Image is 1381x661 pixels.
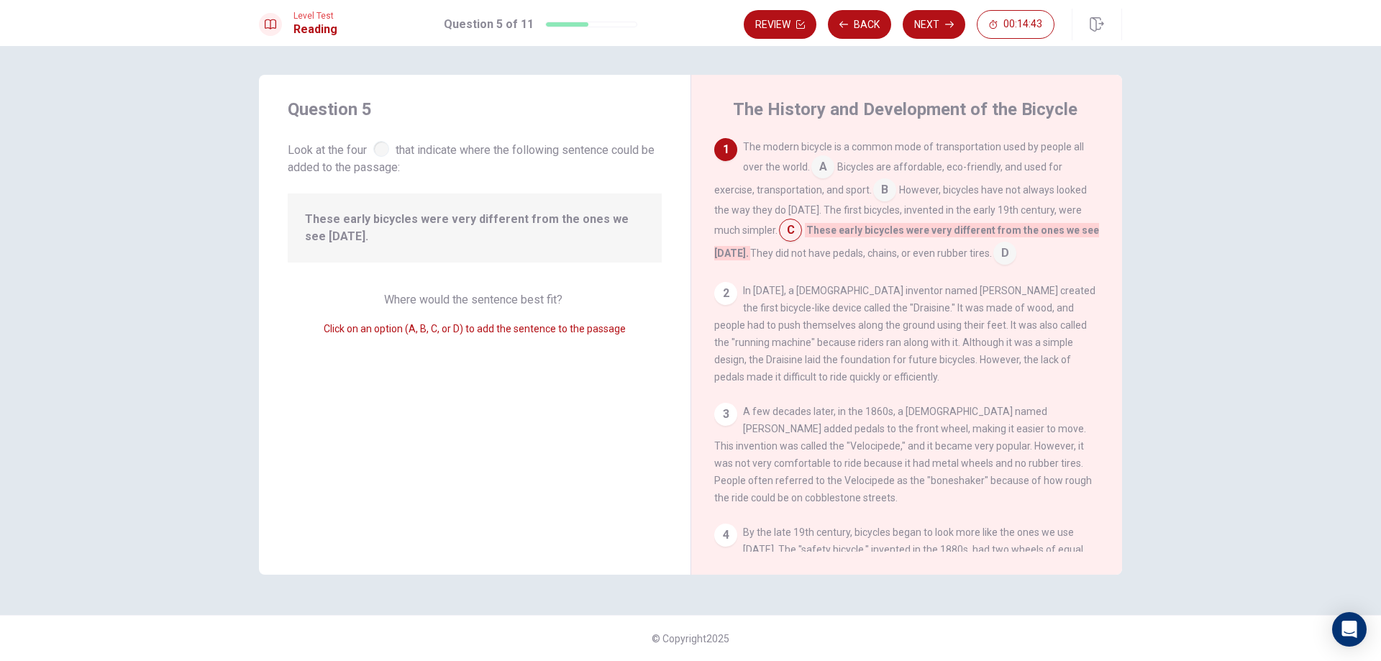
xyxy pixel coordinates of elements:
span: B [873,178,896,201]
div: 2 [714,282,737,305]
span: A [811,155,834,178]
span: These early bicycles were very different from the ones we see [DATE]. [714,223,1099,260]
div: 1 [714,138,737,161]
span: Click on an option (A, B, C, or D) to add the sentence to the passage [324,323,626,334]
span: D [993,242,1016,265]
button: Review [744,10,816,39]
button: Back [828,10,891,39]
span: These early bicycles were very different from the ones we see [DATE]. [305,211,644,245]
h1: Reading [293,21,337,38]
span: By the late 19th century, bicycles began to look more like the ones we use [DATE]. The "safety bi... [714,526,1083,642]
span: Look at the four that indicate where the following sentence could be added to the passage: [288,138,662,176]
span: A few decades later, in the 1860s, a [DEMOGRAPHIC_DATA] named [PERSON_NAME] added pedals to the f... [714,406,1092,503]
span: They did not have pedals, chains, or even rubber tires. [750,247,992,259]
h1: Question 5 of 11 [444,16,534,33]
div: 4 [714,524,737,547]
span: However, bicycles have not always looked the way they do [DATE]. The first bicycles, invented in ... [714,184,1087,236]
h4: Question 5 [288,98,662,121]
button: Next [903,10,965,39]
span: C [779,219,802,242]
span: 00:14:43 [1003,19,1042,30]
span: The modern bicycle is a common mode of transportation used by people all over the world. [743,141,1084,173]
div: 3 [714,403,737,426]
span: Bicycles are affordable, eco-friendly, and used for exercise, transportation, and sport. [714,161,1062,196]
span: Where would the sentence best fit? [384,293,565,306]
span: © Copyright 2025 [652,633,729,644]
div: Open Intercom Messenger [1332,612,1367,647]
h4: The History and Development of the Bicycle [733,98,1077,121]
button: 00:14:43 [977,10,1054,39]
span: In [DATE], a [DEMOGRAPHIC_DATA] inventor named [PERSON_NAME] created the first bicycle-like devic... [714,285,1095,383]
span: Level Test [293,11,337,21]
